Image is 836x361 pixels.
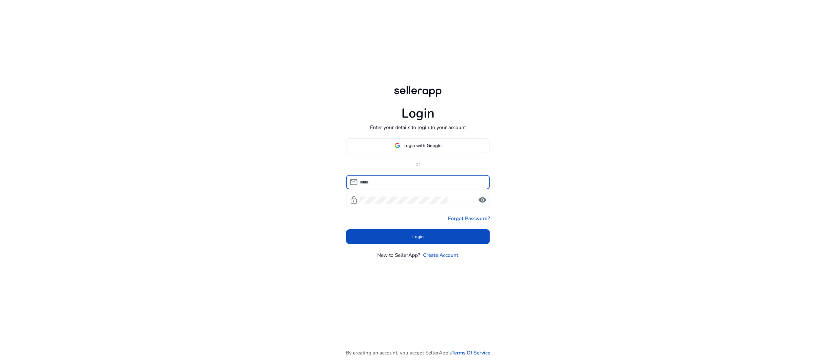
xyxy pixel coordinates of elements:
[452,349,490,356] a: Terms Of Service
[395,142,400,148] img: google-logo.svg
[346,229,490,244] button: Login
[412,233,424,240] span: Login
[448,215,490,222] a: Forgot Password?
[401,106,435,122] h1: Login
[378,251,420,259] p: New to SellerApp?
[423,251,458,259] a: Create Account
[478,196,487,204] span: visibility
[404,142,442,149] span: Login with Google
[370,123,466,131] p: Enter your details to login to your account
[349,196,358,204] span: lock
[346,138,490,153] button: Login with Google
[346,160,490,168] p: or
[349,178,358,186] span: mail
